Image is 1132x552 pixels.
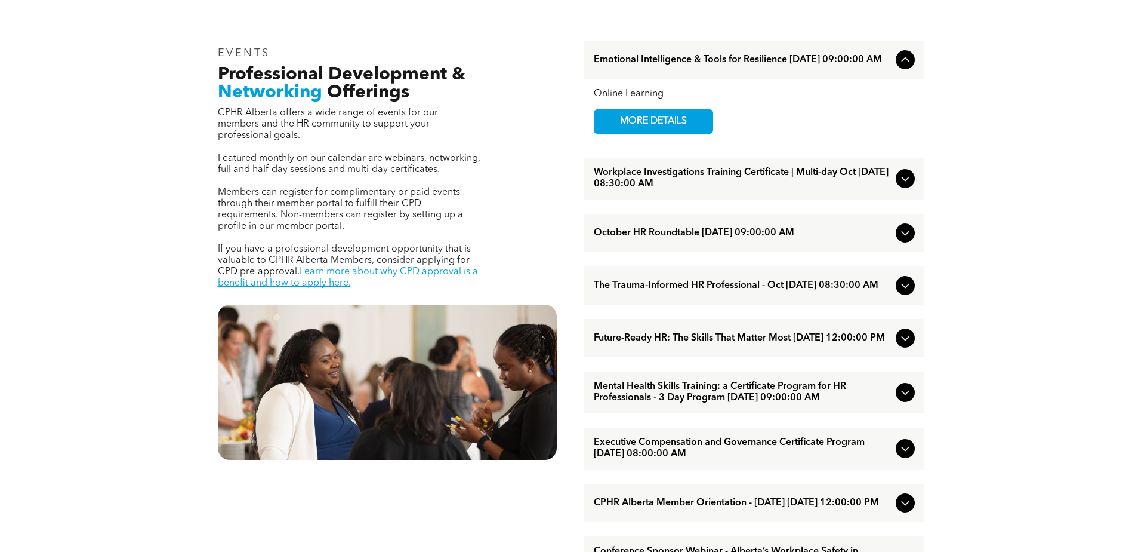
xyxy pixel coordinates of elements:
span: Mental Health Skills Training: a Certificate Program for HR Professionals - 3 Day Program [DATE] ... [594,381,891,404]
span: Professional Development & [218,66,465,84]
span: Future-Ready HR: The Skills That Matter Most [DATE] 12:00:00 PM [594,333,891,344]
a: MORE DETAILS [594,109,713,134]
span: Offerings [327,84,409,102]
span: Featured monthly on our calendar are webinars, networking, full and half-day sessions and multi-d... [218,154,480,174]
a: Learn more about why CPD approval is a benefit and how to apply here. [218,267,478,288]
span: MORE DETAILS [606,110,701,133]
span: Workplace Investigations Training Certificate | Multi-day Oct [DATE] 08:30:00 AM [594,167,891,190]
div: Online Learning [594,88,915,100]
span: October HR Roundtable [DATE] 09:00:00 AM [594,228,891,239]
span: CPHR Alberta offers a wide range of events for our members and the HR community to support your p... [218,108,438,140]
span: Networking [218,84,322,102]
span: The Trauma-Informed HR Professional - Oct [DATE] 08:30:00 AM [594,280,891,292]
span: Emotional Intelligence & Tools for Resilience [DATE] 09:00:00 AM [594,54,891,66]
span: Members can register for complimentary or paid events through their member portal to fulfill thei... [218,188,463,231]
span: EVENTS [218,48,271,59]
span: CPHR Alberta Member Orientation - [DATE] [DATE] 12:00:00 PM [594,498,891,509]
span: If you have a professional development opportunity that is valuable to CPHR Alberta Members, cons... [218,244,471,277]
span: Executive Compensation and Governance Certificate Program [DATE] 08:00:00 AM [594,437,891,460]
